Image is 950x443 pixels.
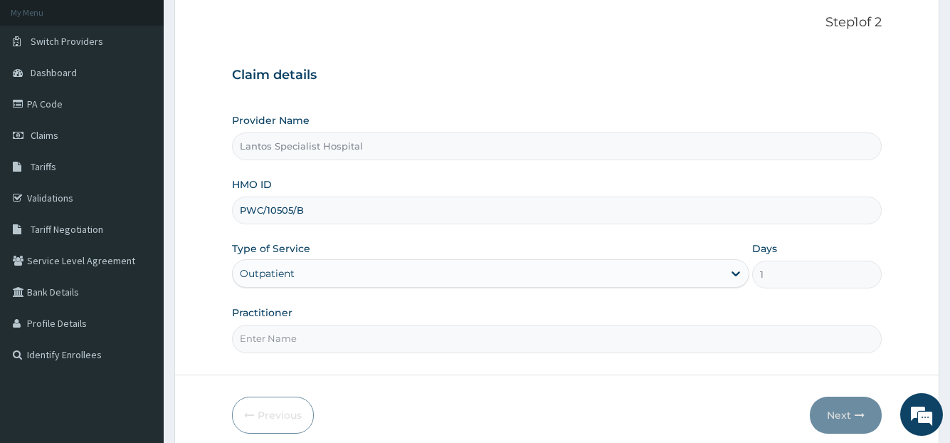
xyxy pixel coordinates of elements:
[232,113,310,127] label: Provider Name
[74,80,239,98] div: Chat with us now
[232,325,881,353] input: Enter Name
[232,68,881,83] h3: Claim details
[31,35,103,48] span: Switch Providers
[31,223,103,236] span: Tariff Negotiation
[232,306,292,320] label: Practitioner
[7,293,271,343] textarea: Type your message and hit 'Enter'
[232,177,272,192] label: HMO ID
[31,129,58,142] span: Claims
[232,397,314,434] button: Previous
[83,132,196,276] span: We're online!
[232,197,881,224] input: Enter HMO ID
[232,241,310,256] label: Type of Service
[26,71,58,107] img: d_794563401_company_1708531726252_794563401
[31,66,77,79] span: Dashboard
[31,160,56,173] span: Tariffs
[232,15,881,31] p: Step 1 of 2
[752,241,777,256] label: Days
[810,397,882,434] button: Next
[240,266,295,281] div: Outpatient
[233,7,268,41] div: Minimize live chat window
